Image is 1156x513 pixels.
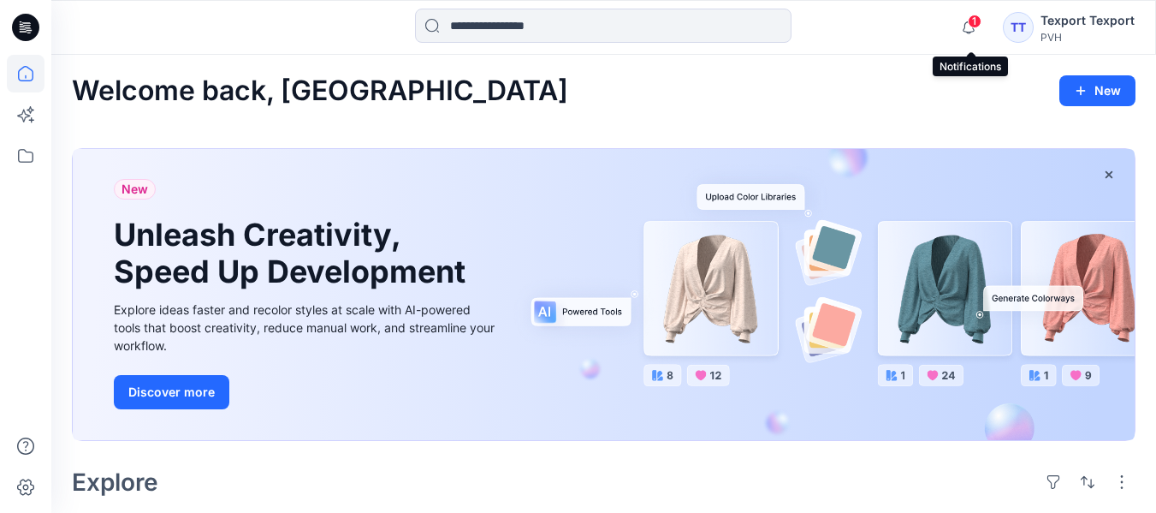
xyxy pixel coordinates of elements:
span: 1 [968,15,981,28]
a: Discover more [114,375,499,409]
h1: Unleash Creativity, Speed Up Development [114,217,473,290]
button: Discover more [114,375,229,409]
h2: Welcome back, [GEOGRAPHIC_DATA] [72,75,568,107]
h2: Explore [72,468,158,496]
div: PVH [1040,31,1135,44]
div: TT [1003,12,1034,43]
div: Explore ideas faster and recolor styles at scale with AI-powered tools that boost creativity, red... [114,301,499,355]
button: New [1059,75,1135,106]
div: Texport Texport [1040,10,1135,31]
span: New [122,179,148,200]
